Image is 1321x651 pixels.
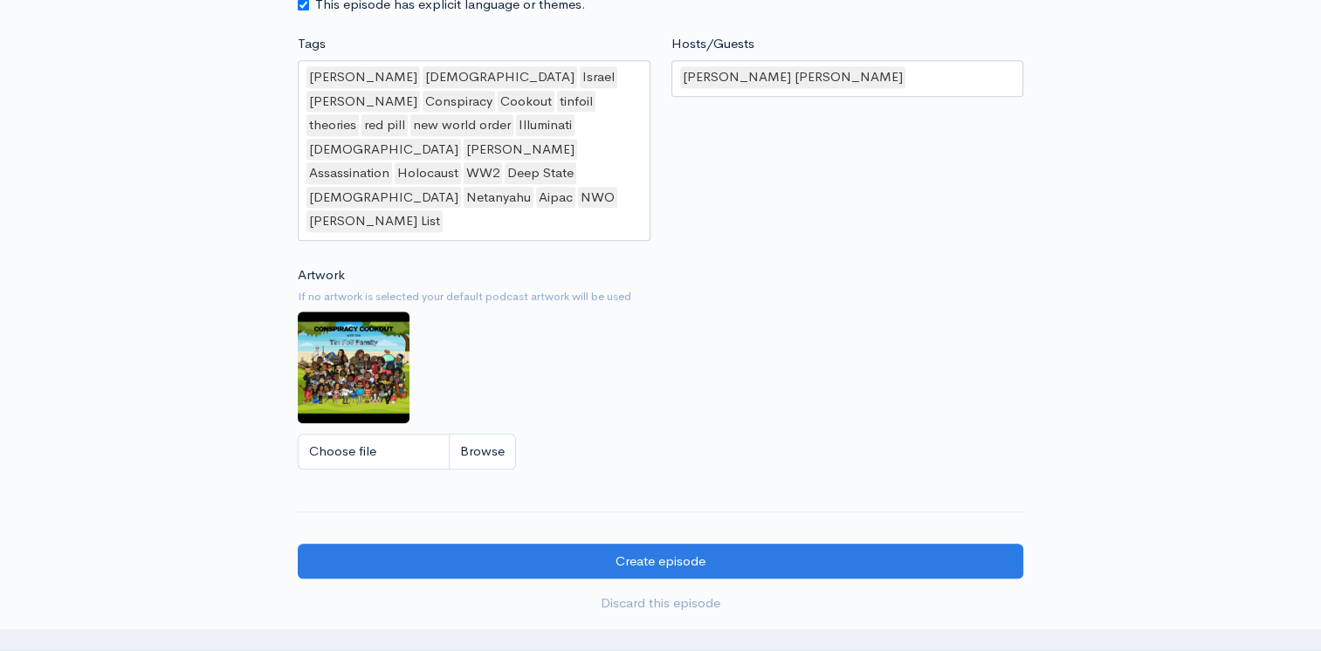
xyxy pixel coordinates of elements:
[306,91,420,113] div: [PERSON_NAME]
[557,91,595,113] div: tinfoil
[410,114,513,136] div: new world order
[580,66,617,88] div: Israel
[306,66,420,88] div: [PERSON_NAME]
[298,586,1023,621] a: Discard this episode
[306,187,461,209] div: [DEMOGRAPHIC_DATA]
[361,114,408,136] div: red pill
[298,544,1023,579] input: Create episode
[671,34,754,54] label: Hosts/Guests
[498,91,554,113] div: Cookout
[306,162,392,184] div: Assassination
[516,114,574,136] div: Illuminati
[298,34,326,54] label: Tags
[680,66,905,88] div: [PERSON_NAME] [PERSON_NAME]
[423,66,577,88] div: [DEMOGRAPHIC_DATA]
[395,162,461,184] div: Holocaust
[536,187,575,209] div: Aipac
[298,288,1023,305] small: If no artwork is selected your default podcast artwork will be used
[306,114,359,136] div: theories
[578,187,617,209] div: NWO
[298,265,345,285] label: Artwork
[505,162,576,184] div: Deep State
[464,187,533,209] div: Netanyahu
[464,139,577,161] div: [PERSON_NAME]
[464,162,502,184] div: WW2
[306,210,443,232] div: [PERSON_NAME] List
[306,139,461,161] div: [DEMOGRAPHIC_DATA]
[423,91,495,113] div: Conspiracy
